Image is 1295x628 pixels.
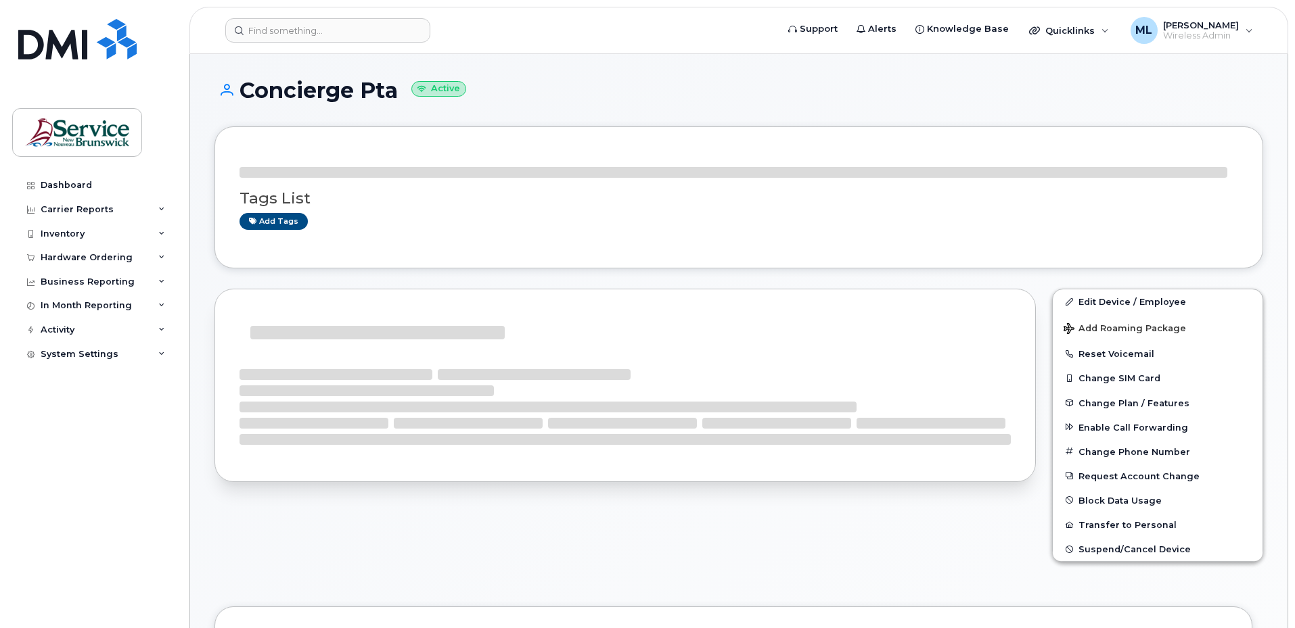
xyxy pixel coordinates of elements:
button: Add Roaming Package [1053,314,1263,341]
span: Suspend/Cancel Device [1078,544,1191,554]
a: Add tags [240,213,308,230]
button: Enable Call Forwarding [1053,415,1263,439]
button: Change Plan / Features [1053,391,1263,415]
button: Suspend/Cancel Device [1053,537,1263,561]
a: Edit Device / Employee [1053,289,1263,314]
span: Add Roaming Package [1064,323,1186,336]
button: Change SIM Card [1053,366,1263,390]
button: Change Phone Number [1053,439,1263,464]
button: Transfer to Personal [1053,512,1263,537]
h1: Concierge Pta [214,78,1263,102]
small: Active [411,81,466,97]
button: Block Data Usage [1053,488,1263,512]
h3: Tags List [240,190,1238,207]
button: Request Account Change [1053,464,1263,488]
button: Reset Voicemail [1053,341,1263,366]
span: Change Plan / Features [1078,397,1189,408]
span: Enable Call Forwarding [1078,422,1188,432]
